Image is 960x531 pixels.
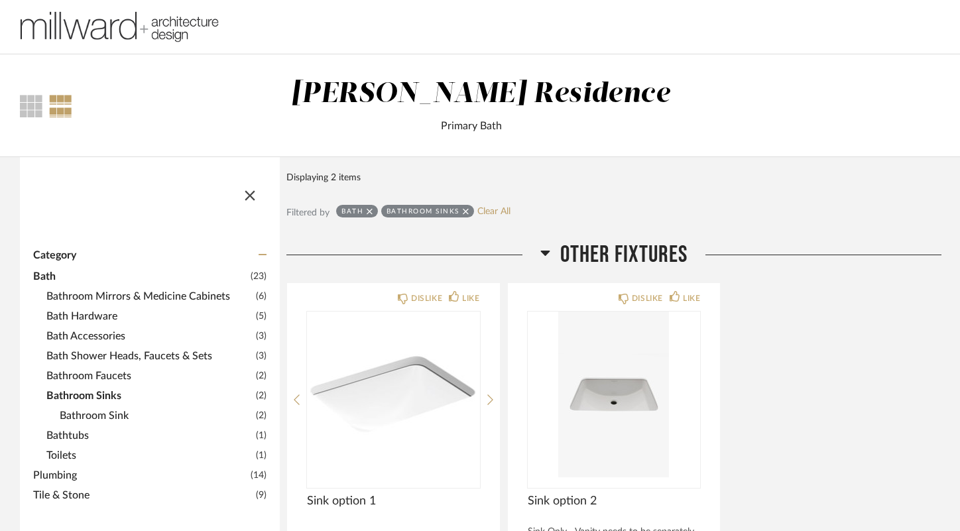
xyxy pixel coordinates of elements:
[46,368,253,384] span: Bathroom Faucets
[528,312,701,477] img: undefined
[20,1,219,54] img: 1c8471d9-0066-44f3-9f8a-5d48d5a8bb4f.png
[251,468,267,483] span: (14)
[177,118,766,134] div: Primary Bath
[46,447,253,463] span: Toilets
[256,448,267,463] span: (1)
[286,206,330,220] div: Filtered by
[256,369,267,383] span: (2)
[291,80,670,108] div: [PERSON_NAME] Residence
[462,292,479,305] div: LIKE
[33,467,247,483] span: Plumbing
[256,309,267,324] span: (5)
[237,180,263,206] button: Close
[528,312,701,477] div: 0
[46,328,253,344] span: Bath Accessories
[256,408,267,423] span: (2)
[256,428,267,443] span: (1)
[33,487,253,503] span: Tile & Stone
[341,207,363,215] div: Bath
[256,349,267,363] span: (3)
[256,388,267,403] span: (2)
[33,268,247,284] span: Bath
[251,269,267,284] span: (23)
[46,348,253,364] span: Bath Shower Heads, Faucets & Sets
[46,288,253,304] span: Bathroom Mirrors & Medicine Cabinets
[411,292,442,305] div: DISLIKE
[33,249,76,262] span: Category
[477,206,510,217] a: Clear All
[256,329,267,343] span: (3)
[60,408,253,424] span: Bathroom Sink
[307,312,480,477] img: undefined
[307,494,480,508] span: Sink option 1
[286,170,935,185] div: Displaying 2 items
[46,388,253,404] span: Bathroom Sinks
[528,494,701,508] span: Sink option 2
[560,241,688,269] span: Other Fixtures
[683,292,700,305] div: LIKE
[256,488,267,502] span: (9)
[307,312,480,477] div: 0
[46,308,253,324] span: Bath Hardware
[632,292,663,305] div: DISLIKE
[387,207,459,215] div: Bathroom Sinks
[46,428,253,443] span: Bathtubs
[256,289,267,304] span: (6)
